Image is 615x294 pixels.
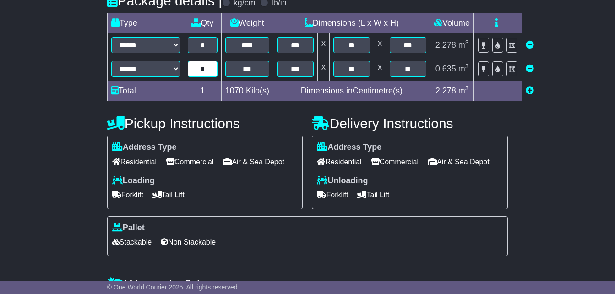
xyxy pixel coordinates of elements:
span: Forklift [112,188,143,202]
span: Air & Sea Depot [428,155,490,169]
label: Loading [112,176,155,186]
span: Residential [112,155,157,169]
h4: Warranty & Insurance [107,277,508,292]
h4: Pickup Instructions [107,116,303,131]
span: 2.278 [435,40,456,49]
td: Total [107,81,184,101]
span: Stackable [112,235,152,249]
td: x [317,33,329,57]
span: m [458,86,469,95]
td: Dimensions in Centimetre(s) [273,81,430,101]
td: Weight [221,13,273,33]
h4: Delivery Instructions [312,116,508,131]
span: 2.278 [435,86,456,95]
td: x [374,57,386,81]
label: Address Type [112,142,177,152]
td: Kilo(s) [221,81,273,101]
sup: 3 [465,39,469,46]
span: 0.635 [435,64,456,73]
sup: 3 [465,63,469,70]
label: Pallet [112,223,145,233]
span: Non Stackable [161,235,216,249]
span: Tail Lift [357,188,389,202]
span: Air & Sea Depot [223,155,284,169]
a: Remove this item [526,64,534,73]
span: Commercial [371,155,419,169]
td: x [374,33,386,57]
a: Add new item [526,86,534,95]
span: m [458,64,469,73]
td: 1 [184,81,221,101]
span: Residential [317,155,361,169]
sup: 3 [465,85,469,92]
label: Address Type [317,142,381,152]
span: Forklift [317,188,348,202]
span: © One World Courier 2025. All rights reserved. [107,283,239,291]
td: Dimensions (L x W x H) [273,13,430,33]
span: m [458,40,469,49]
td: Volume [430,13,473,33]
td: Qty [184,13,221,33]
td: Type [107,13,184,33]
span: 1070 [225,86,244,95]
span: Tail Lift [152,188,185,202]
span: Commercial [166,155,213,169]
label: Unloading [317,176,368,186]
td: x [317,57,329,81]
a: Remove this item [526,40,534,49]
